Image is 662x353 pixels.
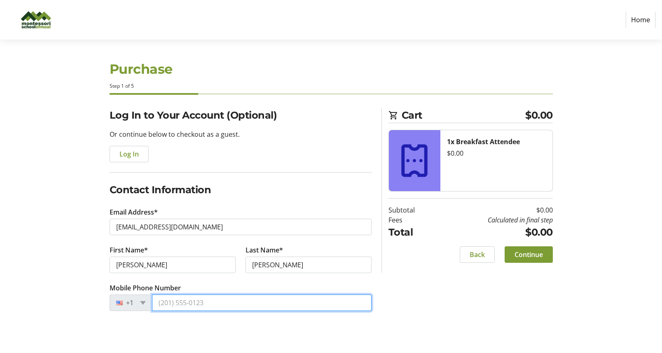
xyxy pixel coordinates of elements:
a: Home [626,12,655,28]
p: Or continue below to checkout as a guest. [110,129,372,139]
td: Fees [388,215,436,225]
button: Back [460,246,495,263]
span: Back [470,250,485,259]
td: Calculated in final step [436,215,553,225]
td: $0.00 [436,225,553,240]
label: Email Address* [110,207,158,217]
span: Log In [119,149,139,159]
label: Mobile Phone Number [110,283,181,293]
strong: 1x Breakfast Attendee [447,137,520,146]
h2: Contact Information [110,182,372,197]
h2: Log In to Your Account (Optional) [110,108,372,123]
span: Continue [515,250,543,259]
div: Step 1 of 5 [110,82,553,90]
td: Subtotal [388,205,436,215]
span: Cart [402,108,526,123]
label: First Name* [110,245,148,255]
td: Total [388,225,436,240]
label: Last Name* [246,245,283,255]
div: $0.00 [447,148,546,158]
img: Montessori of Maui Inc.'s Logo [7,3,65,36]
span: $0.00 [525,108,553,123]
h1: Purchase [110,59,553,79]
button: Continue [505,246,553,263]
input: (201) 555-0123 [152,295,372,311]
td: $0.00 [436,205,553,215]
button: Log In [110,146,149,162]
